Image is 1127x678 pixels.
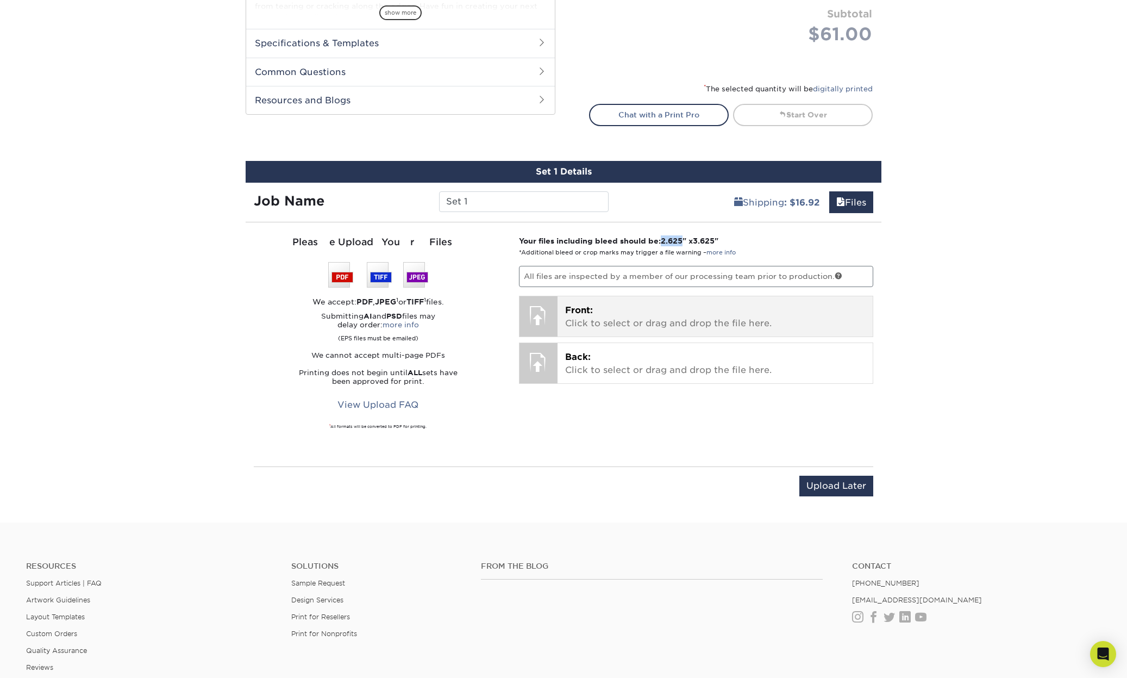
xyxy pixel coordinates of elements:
sup: 1 [424,296,426,303]
span: 3.625 [693,237,715,245]
div: Set 1 Details [246,161,881,183]
b: : $16.92 [784,197,819,208]
strong: PSD [386,312,402,320]
h4: Resources [26,562,275,571]
div: We accept: , or files. [254,296,503,307]
a: Artwork Guidelines [26,596,90,604]
p: Click to select or drag and drop the file here. [565,351,866,377]
a: Layout Templates [26,613,85,621]
span: Front: [565,305,593,315]
div: All formats will be converted to PDF for printing. [254,424,503,430]
a: [PHONE_NUMBER] [852,579,919,587]
p: All files are inspected by a member of our processing team prior to production. [519,266,874,287]
input: Upload Later [799,476,873,496]
p: Click to select or drag and drop the file here. [565,304,866,330]
span: 2.625 [661,237,683,245]
sup: 1 [396,296,398,303]
a: Files [829,191,873,213]
strong: AI [364,312,372,320]
strong: Job Name [254,193,324,209]
p: Printing does not begin until sets have been approved for print. [254,369,503,386]
small: *Additional bleed or crop marks may trigger a file warning – [519,249,736,256]
h4: Solutions [291,562,465,571]
strong: PDF [356,297,373,306]
span: Back: [565,352,591,362]
strong: ALL [408,369,422,377]
div: Open Intercom Messenger [1090,641,1116,667]
a: Custom Orders [26,630,77,638]
p: We cannot accept multi-page PDFs [254,351,503,360]
h2: Specifications & Templates [246,29,555,57]
input: Enter a job name [439,191,608,212]
a: more info [383,321,419,329]
strong: TIFF [406,297,424,306]
strong: Your files including bleed should be: " x " [519,237,718,245]
a: Support Articles | FAQ [26,579,102,587]
a: Print for Nonprofits [291,630,357,638]
img: We accept: PSD, TIFF, or JPEG (JPG) [328,262,428,288]
span: shipping [734,197,743,208]
a: more info [706,249,736,256]
h4: From the Blog [481,562,823,571]
h2: Resources and Blogs [246,86,555,114]
a: [EMAIL_ADDRESS][DOMAIN_NAME] [852,596,982,604]
a: View Upload FAQ [330,395,425,415]
strong: JPEG [375,297,396,306]
span: files [836,197,845,208]
sup: 1 [329,424,330,427]
a: Contact [852,562,1101,571]
a: Sample Request [291,579,345,587]
span: show more [379,5,422,20]
a: Shipping: $16.92 [727,191,827,213]
a: Chat with a Print Pro [589,104,729,126]
small: (EPS files must be emailed) [338,329,418,343]
a: Print for Resellers [291,613,350,621]
small: The selected quantity will be [704,85,873,93]
p: Submitting and files may delay order: [254,312,503,343]
a: Start Over [733,104,873,126]
h2: Common Questions [246,58,555,86]
a: Design Services [291,596,343,604]
div: Please Upload Your Files [254,235,503,250]
a: digitally printed [813,85,873,93]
